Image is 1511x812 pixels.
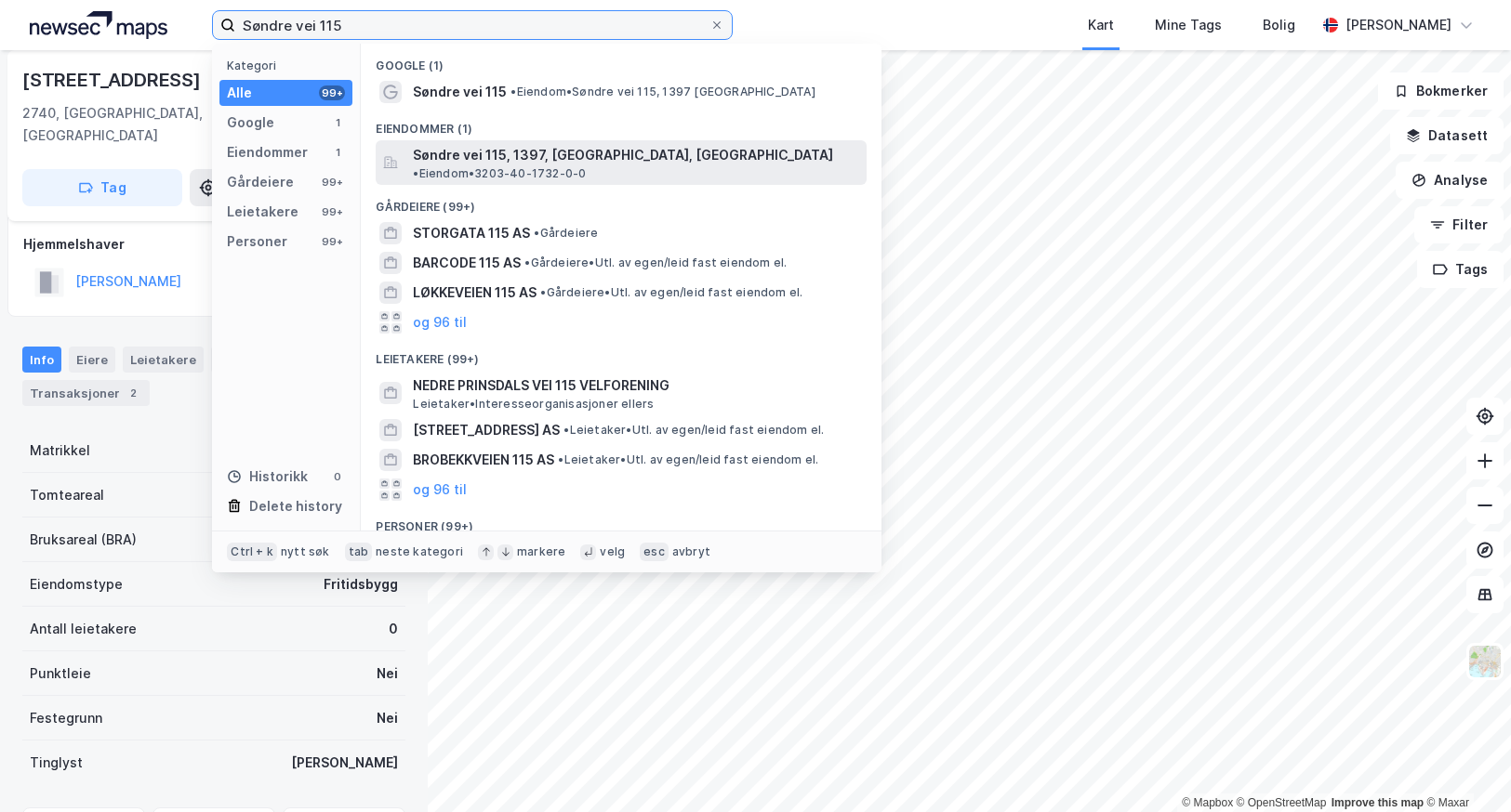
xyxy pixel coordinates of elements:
[672,544,710,559] div: avbryt
[319,204,345,219] div: 99+
[413,282,537,304] span: LØKKEVEIEN 115 AS
[69,347,115,373] div: Eiere
[30,484,104,506] div: Tomteareal
[413,166,586,181] span: Eiendom • 3203-40-1732-0-0
[640,543,669,561] div: esc
[413,144,833,166] span: Søndre vei 115, 1397, [GEOGRAPHIC_DATA], [GEOGRAPHIC_DATA]
[413,222,530,244] span: STORGATA 115 AS
[510,85,516,98] span: •
[330,469,345,484] div: 0
[123,347,204,373] div: Leietakere
[540,285,802,300] span: Gårdeiere • Utl. av egen/leid fast eiendom el.
[413,252,521,274] span: BARCODE 115 AS
[324,573,398,596] div: Fritidsbygg
[1418,723,1511,812] iframe: Chat Widget
[540,285,546,299] span: •
[124,384,142,402] div: 2
[361,107,881,140] div: Eiendommer (1)
[319,85,345,100] div: 99+
[30,11,167,39] img: logo.a4113a55bc3d86da70a041830d287a7e.svg
[376,544,463,559] div: neste kategori
[534,226,539,240] span: •
[1417,251,1504,288] button: Tags
[361,44,881,77] div: Google (1)
[413,374,859,397] span: NEDRE PRINSDALS VEI 115 VELFORENING
[558,452,818,467] span: Leietaker • Utl. av egen/leid fast eiendom el.
[1467,644,1503,679] img: Z
[563,423,569,437] span: •
[227,201,298,223] div: Leietakere
[389,618,398,640] div: 0
[30,707,102,729] div: Festegrunn
[413,419,560,441] span: [STREET_ADDRESS] AS
[30,573,123,596] div: Eiendomstype
[1088,14,1114,36] div: Kart
[1390,117,1504,154] button: Datasett
[524,255,787,270] span: Gårdeiere • Utl. av egen/leid fast eiendom el.
[534,226,598,241] span: Gårdeiere
[1378,72,1504,110] button: Bokmerker
[1396,162,1504,199] button: Analyse
[413,311,467,334] button: og 96 til
[563,423,824,438] span: Leietaker • Utl. av egen/leid fast eiendom el.
[227,141,308,164] div: Eiendommer
[330,115,345,130] div: 1
[1182,796,1233,809] a: Mapbox
[510,85,815,99] span: Eiendom • Søndre vei 115, 1397 [GEOGRAPHIC_DATA]
[22,102,311,147] div: 2740, [GEOGRAPHIC_DATA], [GEOGRAPHIC_DATA]
[22,380,150,406] div: Transaksjoner
[413,166,418,180] span: •
[1332,796,1424,809] a: Improve this map
[23,233,404,255] div: Hjemmelshaver
[1345,14,1451,36] div: [PERSON_NAME]
[377,707,398,729] div: Nei
[377,662,398,685] div: Nei
[517,544,565,559] div: markere
[227,59,352,72] div: Kategori
[22,347,61,373] div: Info
[227,111,274,134] div: Google
[524,255,530,269] span: •
[361,504,881,538] div: Personer (99+)
[22,169,182,206] button: Tag
[361,185,881,218] div: Gårdeiere (99+)
[291,752,398,774] div: [PERSON_NAME]
[558,452,563,466] span: •
[227,82,252,104] div: Alle
[227,171,294,193] div: Gårdeiere
[600,544,625,559] div: velg
[30,439,90,462] div: Matrikkel
[1155,14,1222,36] div: Mine Tags
[413,81,507,103] span: Søndre vei 115
[413,397,654,412] span: Leietaker • Interesseorganisasjoner ellers
[330,145,345,160] div: 1
[30,618,137,640] div: Antall leietakere
[361,337,881,371] div: Leietakere (99+)
[30,529,137,551] div: Bruksareal (BRA)
[22,65,205,95] div: [STREET_ADDRESS]
[1237,796,1327,809] a: OpenStreetMap
[319,175,345,190] div: 99+
[1263,14,1295,36] div: Bolig
[227,543,277,561] div: Ctrl + k
[30,662,91,685] div: Punktleie
[30,752,83,774] div: Tinglyst
[211,347,281,373] div: Datasett
[227,465,308,488] div: Historikk
[249,495,342,517] div: Delete history
[413,449,554,471] span: BROBEKKVEIEN 115 AS
[319,234,345,249] div: 99+
[281,544,330,559] div: nytt søk
[345,543,373,561] div: tab
[227,230,287,253] div: Personer
[413,478,467,501] button: og 96 til
[235,11,709,39] input: Søk på adresse, matrikkel, gårdeiere, leietakere eller personer
[1414,206,1504,243] button: Filter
